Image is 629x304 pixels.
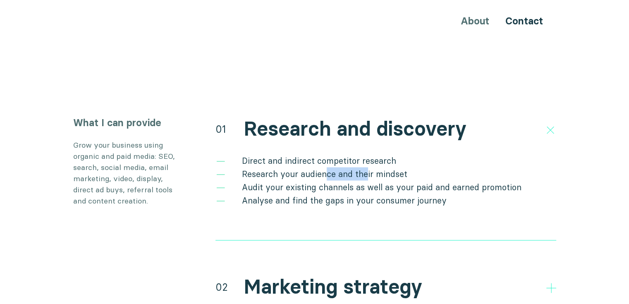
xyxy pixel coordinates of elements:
div: 02 [215,279,228,294]
div: 01 [215,121,226,136]
li: Analyse and find the gaps in your consumer journey [215,194,556,207]
p: Grow your business using organic and paid media: SEO, search, social media, email marketing, vide... [73,139,181,206]
h2: Marketing strategy [244,275,422,299]
li: Audit your existing channels as well as your paid and earned promotion [215,180,556,194]
h2: Research and discovery [244,117,466,141]
li: Research your audience and their mindset [215,167,556,180]
a: Contact [505,15,543,27]
h3: What I can provide [73,115,181,129]
li: Direct and indirect competitor research [215,154,556,167]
